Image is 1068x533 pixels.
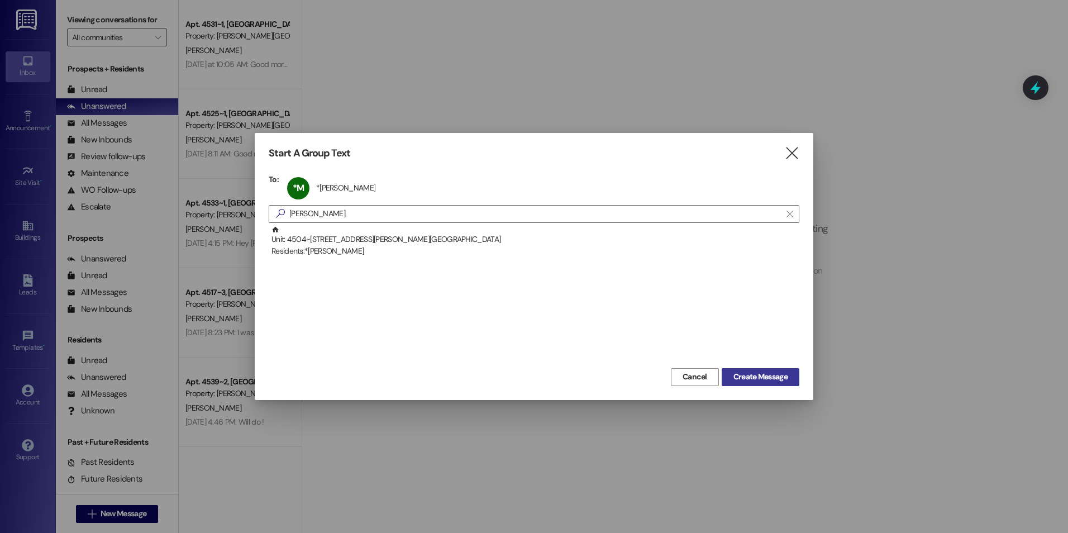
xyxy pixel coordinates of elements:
[271,208,289,220] i: 
[722,368,799,386] button: Create Message
[733,371,788,383] span: Create Message
[781,206,799,222] button: Clear text
[784,147,799,159] i: 
[289,206,781,222] input: Search for any contact or apartment
[683,371,707,383] span: Cancel
[269,226,799,254] div: Unit: 4504~[STREET_ADDRESS][PERSON_NAME][GEOGRAPHIC_DATA]Residents:*[PERSON_NAME]
[671,368,719,386] button: Cancel
[271,245,799,257] div: Residents: *[PERSON_NAME]
[786,210,793,218] i: 
[269,147,350,160] h3: Start A Group Text
[271,226,799,258] div: Unit: 4504~[STREET_ADDRESS][PERSON_NAME][GEOGRAPHIC_DATA]
[316,183,375,193] div: *[PERSON_NAME]
[269,174,279,184] h3: To:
